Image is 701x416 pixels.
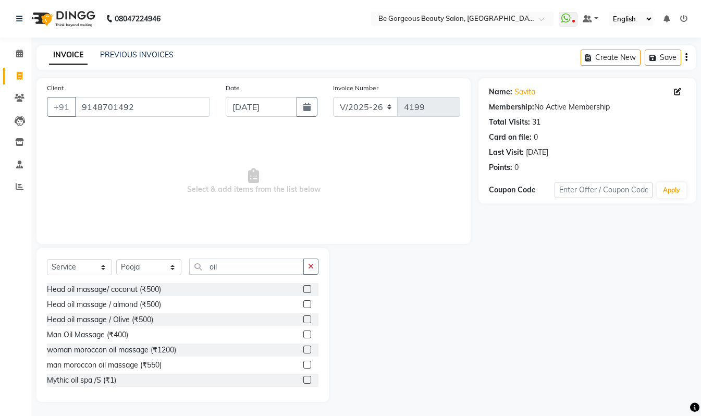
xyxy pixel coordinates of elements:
div: 31 [532,117,540,128]
div: man moroccon oil massage (₹550) [47,360,162,371]
button: +91 [47,97,76,117]
div: Head oil massage/ coconut (₹500) [47,284,161,295]
button: Save [645,50,681,66]
div: Name: [489,87,512,97]
label: Client [47,83,64,93]
a: PREVIOUS INVOICES [100,50,174,59]
div: 0 [534,132,538,143]
span: Select & add items from the list below [47,129,460,234]
div: Membership: [489,102,534,113]
a: INVOICE [49,46,88,65]
div: Coupon Code [489,185,555,195]
a: Savita [514,87,535,97]
div: Head oil massage / Olive (₹500) [47,314,153,325]
button: Apply [657,182,686,198]
div: [DATE] [526,147,548,158]
input: Enter Offer / Coupon Code [555,182,653,198]
img: logo [27,4,98,33]
div: Last Visit: [489,147,524,158]
div: Points: [489,162,512,173]
input: Search or Scan [189,259,304,275]
b: 08047224946 [115,4,161,33]
div: No Active Membership [489,102,685,113]
label: Date [226,83,240,93]
button: Create New [581,50,641,66]
div: Mythic oil spa /S (₹1) [47,375,116,386]
div: Head oil massage / almond (₹500) [47,299,161,310]
div: woman moroccon oil massage (₹1200) [47,345,176,356]
input: Search by Name/Mobile/Email/Code [75,97,210,117]
label: Invoice Number [333,83,378,93]
div: Card on file: [489,132,532,143]
div: 0 [514,162,519,173]
div: Total Visits: [489,117,530,128]
div: Man Oil Massage (₹400) [47,329,128,340]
